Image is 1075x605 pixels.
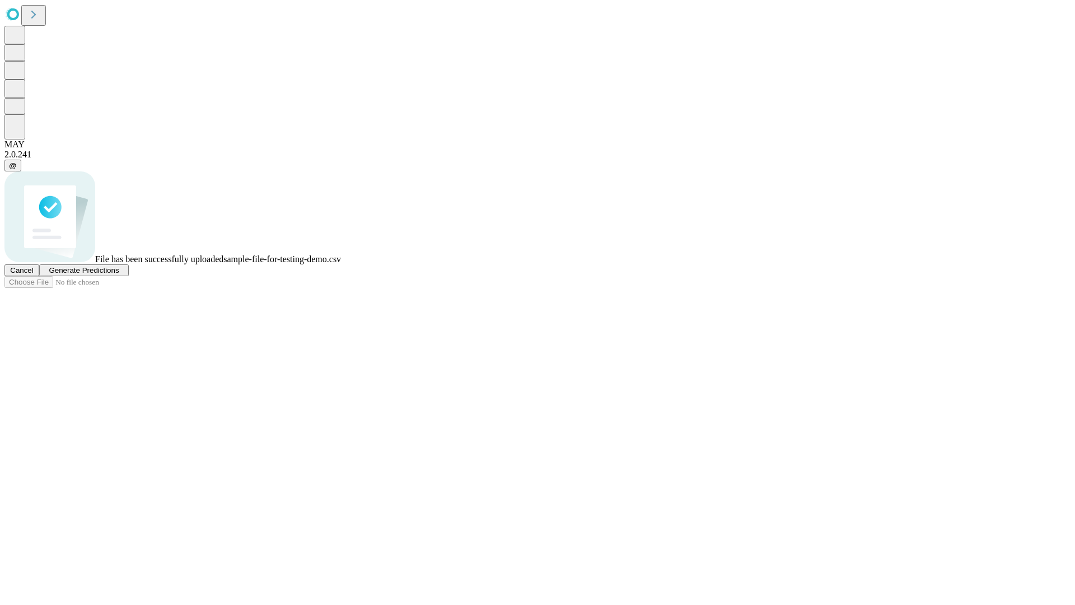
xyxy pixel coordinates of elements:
span: Generate Predictions [49,266,119,274]
span: sample-file-for-testing-demo.csv [223,254,341,264]
button: Cancel [4,264,39,276]
span: File has been successfully uploaded [95,254,223,264]
button: @ [4,160,21,171]
span: Cancel [10,266,34,274]
div: 2.0.241 [4,150,1071,160]
span: @ [9,161,17,170]
button: Generate Predictions [39,264,129,276]
div: MAY [4,139,1071,150]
